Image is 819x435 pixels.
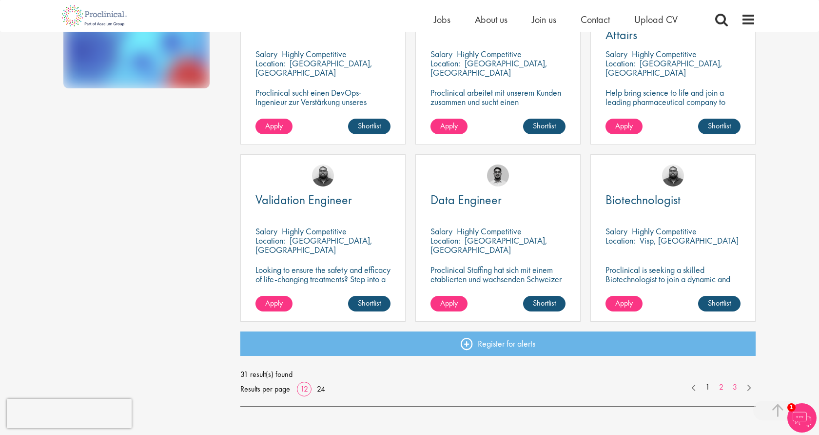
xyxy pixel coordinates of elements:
[255,58,285,69] span: Location:
[632,226,697,237] p: Highly Competitive
[728,382,742,393] a: 3
[605,226,627,237] span: Salary
[240,331,756,356] a: Register for alerts
[632,48,697,60] p: Highly Competitive
[255,58,372,78] p: [GEOGRAPHIC_DATA], [GEOGRAPHIC_DATA]
[581,13,610,26] a: Contact
[265,298,283,308] span: Apply
[434,13,450,26] a: Jobs
[430,119,468,134] a: Apply
[430,58,460,69] span: Location:
[701,382,715,393] a: 1
[255,48,277,60] span: Salary
[440,298,458,308] span: Apply
[430,48,452,60] span: Salary
[255,226,277,237] span: Salary
[313,384,329,394] a: 24
[605,235,635,246] span: Location:
[523,119,565,134] a: Shortlist
[714,382,728,393] a: 2
[265,121,283,131] span: Apply
[605,58,722,78] p: [GEOGRAPHIC_DATA], [GEOGRAPHIC_DATA]
[430,58,547,78] p: [GEOGRAPHIC_DATA], [GEOGRAPHIC_DATA]
[605,58,635,69] span: Location:
[430,88,565,134] p: Proclinical arbeitet mit unserem Kunden zusammen und sucht einen Datenbankspezialisten zur Verstä...
[487,165,509,186] img: Timothy Deschamps
[605,191,681,208] span: Biotechnologist
[430,235,460,246] span: Location:
[430,194,565,206] a: Data Engineer
[634,13,678,26] a: Upload CV
[282,48,347,60] p: Highly Competitive
[615,121,633,131] span: Apply
[457,48,522,60] p: Highly Competitive
[662,165,684,186] img: Ashley Bennett
[282,226,347,237] p: Highly Competitive
[430,296,468,311] a: Apply
[240,367,756,382] span: 31 result(s) found
[787,403,796,412] span: 1
[605,48,627,60] span: Salary
[605,194,741,206] a: Biotechnologist
[255,296,292,311] a: Apply
[605,17,741,41] a: Manager Regulatory Affairs
[255,191,352,208] span: Validation Engineer
[255,194,390,206] a: Validation Engineer
[640,235,739,246] p: Visp, [GEOGRAPHIC_DATA]
[255,235,372,255] p: [GEOGRAPHIC_DATA], [GEOGRAPHIC_DATA]
[605,265,741,293] p: Proclinical is seeking a skilled Biotechnologist to join a dynamic and innovative team on a contr...
[615,298,633,308] span: Apply
[297,384,312,394] a: 12
[523,296,565,311] a: Shortlist
[698,296,741,311] a: Shortlist
[430,226,452,237] span: Salary
[430,265,565,321] p: Proclinical Staffing hat sich mit einem etablierten und wachsenden Schweizer IT-Dienstleister zus...
[255,88,390,125] p: Proclinical sucht einen DevOps-Ingenieur zur Verstärkung unseres Kundenteams in [GEOGRAPHIC_DATA].
[348,119,390,134] a: Shortlist
[312,165,334,186] img: Ashley Bennett
[457,226,522,237] p: Highly Competitive
[440,121,458,131] span: Apply
[430,235,547,255] p: [GEOGRAPHIC_DATA], [GEOGRAPHIC_DATA]
[605,88,741,134] p: Help bring science to life and join a leading pharmaceutical company to play a key role in delive...
[605,119,643,134] a: Apply
[605,296,643,311] a: Apply
[475,13,507,26] a: About us
[240,382,290,396] span: Results per page
[255,235,285,246] span: Location:
[430,191,502,208] span: Data Engineer
[255,119,292,134] a: Apply
[255,265,390,321] p: Looking to ensure the safety and efficacy of life-changing treatments? Step into a key role with ...
[7,399,132,428] iframe: reCAPTCHA
[348,296,390,311] a: Shortlist
[698,119,741,134] a: Shortlist
[532,13,556,26] a: Join us
[787,403,817,433] img: Chatbot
